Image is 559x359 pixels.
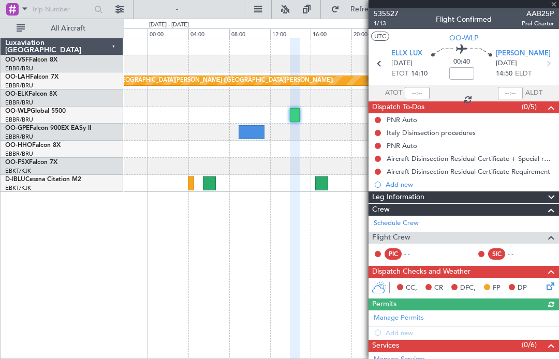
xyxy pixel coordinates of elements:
[5,142,32,148] span: OO-HHO
[496,58,517,69] span: [DATE]
[5,74,58,80] a: OO-LAHFalcon 7X
[387,167,550,176] div: Aircraft Disinsection Residual Certificate Requirement
[5,125,30,131] span: OO-GPE
[387,154,554,163] div: Aircraft Disinsection Residual Certificate + Special request
[515,69,532,79] span: ELDT
[5,142,61,148] a: OO-HHOFalcon 8X
[11,20,112,37] button: All Aircraft
[5,74,30,80] span: OO-LAH
[5,91,28,97] span: OO-ELK
[385,88,402,98] span: ATOT
[5,176,81,183] a: D-IBLUCessna Citation M2
[385,248,402,260] div: PIC
[311,28,351,38] div: 16:00
[449,33,478,43] span: OO-WLP
[5,57,29,63] span: OO-VSF
[351,28,392,38] div: 20:00
[5,176,25,183] span: D-IBLU
[27,73,333,88] div: Planned Maint [PERSON_NAME]-[GEOGRAPHIC_DATA][PERSON_NAME] ([GEOGRAPHIC_DATA][PERSON_NAME])
[372,101,424,113] span: Dispatch To-Dos
[387,115,417,124] div: PNR Auto
[5,167,31,175] a: EBKT/KJK
[5,116,33,124] a: EBBR/BRU
[326,1,388,18] button: Refresh
[436,14,492,25] div: Flight Confirmed
[188,28,229,38] div: 04:00
[518,283,527,293] span: DP
[522,101,537,112] span: (0/5)
[374,8,399,19] span: 535527
[5,125,91,131] a: OO-GPEFalcon 900EX EASy II
[27,25,109,32] span: All Aircraft
[404,249,428,259] div: - -
[5,159,57,166] a: OO-FSXFalcon 7X
[5,159,29,166] span: OO-FSX
[5,184,31,192] a: EBKT/KJK
[5,108,31,114] span: OO-WLP
[5,99,33,107] a: EBBR/BRU
[270,28,311,38] div: 12:00
[386,180,554,189] div: Add new
[391,69,408,79] span: ETOT
[372,232,410,244] span: Flight Crew
[391,58,413,69] span: [DATE]
[522,8,554,19] span: AAB25P
[411,69,428,79] span: 14:10
[374,218,419,229] a: Schedule Crew
[5,133,33,141] a: EBBR/BRU
[372,340,399,352] span: Services
[5,108,66,114] a: OO-WLPGlobal 5500
[372,266,470,278] span: Dispatch Checks and Weather
[32,2,91,17] input: Trip Number
[406,283,417,293] span: CC,
[522,339,537,350] span: (0/6)
[387,128,476,137] div: Italy Disinsection procedures
[387,141,417,150] div: PNR Auto
[5,57,57,63] a: OO-VSFFalcon 8X
[107,28,148,38] div: 20:00
[342,6,385,13] span: Refresh
[434,283,443,293] span: CR
[525,88,542,98] span: ALDT
[374,19,399,28] span: 1/13
[372,204,390,216] span: Crew
[5,82,33,89] a: EBBR/BRU
[5,65,33,72] a: EBBR/BRU
[493,283,501,293] span: FP
[5,150,33,158] a: EBBR/BRU
[371,32,389,41] button: UTC
[148,28,188,38] div: 00:00
[149,21,189,29] div: [DATE] - [DATE]
[460,283,476,293] span: DFC,
[496,69,512,79] span: 14:50
[522,19,554,28] span: Pref Charter
[391,49,422,59] span: ELLX LUX
[488,248,505,260] div: SIC
[229,28,270,38] div: 08:00
[372,191,424,203] span: Leg Information
[453,57,470,67] span: 00:40
[496,49,551,59] span: [PERSON_NAME]
[5,91,57,97] a: OO-ELKFalcon 8X
[508,249,531,259] div: - -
